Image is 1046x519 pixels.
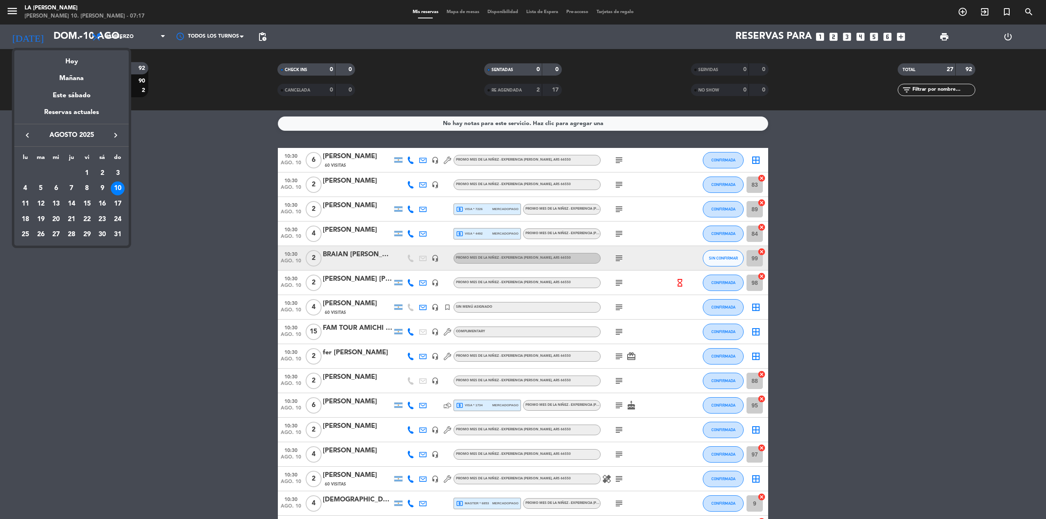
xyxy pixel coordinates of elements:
[95,166,110,181] td: 2 de agosto de 2025
[95,213,109,226] div: 23
[18,181,32,195] div: 4
[18,181,33,196] td: 4 de agosto de 2025
[18,166,79,181] td: AGO.
[110,153,125,166] th: domingo
[14,50,129,67] div: Hoy
[79,196,95,212] td: 15 de agosto de 2025
[14,107,129,124] div: Reservas actuales
[80,181,94,195] div: 8
[34,197,48,211] div: 12
[64,196,79,212] td: 14 de agosto de 2025
[48,153,64,166] th: miércoles
[64,212,79,227] td: 21 de agosto de 2025
[95,228,109,242] div: 30
[18,228,32,242] div: 25
[34,228,48,242] div: 26
[65,197,78,211] div: 14
[111,130,121,140] i: keyboard_arrow_right
[33,181,49,196] td: 5 de agosto de 2025
[22,130,32,140] i: keyboard_arrow_left
[110,181,125,196] td: 10 de agosto de 2025
[14,67,129,84] div: Mañana
[18,153,33,166] th: lunes
[110,227,125,242] td: 31 de agosto de 2025
[95,181,110,196] td: 9 de agosto de 2025
[33,153,49,166] th: martes
[33,212,49,227] td: 19 de agosto de 2025
[79,166,95,181] td: 1 de agosto de 2025
[111,181,125,195] div: 10
[18,196,33,212] td: 11 de agosto de 2025
[111,166,125,180] div: 3
[110,196,125,212] td: 17 de agosto de 2025
[95,212,110,227] td: 23 de agosto de 2025
[79,153,95,166] th: viernes
[64,181,79,196] td: 7 de agosto de 2025
[48,196,64,212] td: 13 de agosto de 2025
[48,212,64,227] td: 20 de agosto de 2025
[18,197,32,211] div: 11
[18,227,33,242] td: 25 de agosto de 2025
[65,181,78,195] div: 7
[110,166,125,181] td: 3 de agosto de 2025
[95,197,109,211] div: 16
[18,213,32,226] div: 18
[79,181,95,196] td: 8 de agosto de 2025
[80,213,94,226] div: 22
[80,197,94,211] div: 15
[64,227,79,242] td: 28 de agosto de 2025
[18,212,33,227] td: 18 de agosto de 2025
[80,166,94,180] div: 1
[49,213,63,226] div: 20
[95,153,110,166] th: sábado
[80,228,94,242] div: 29
[33,196,49,212] td: 12 de agosto de 2025
[111,228,125,242] div: 31
[49,228,63,242] div: 27
[95,166,109,180] div: 2
[33,227,49,242] td: 26 de agosto de 2025
[48,227,64,242] td: 27 de agosto de 2025
[95,196,110,212] td: 16 de agosto de 2025
[65,228,78,242] div: 28
[108,130,123,141] button: keyboard_arrow_right
[95,227,110,242] td: 30 de agosto de 2025
[34,213,48,226] div: 19
[110,212,125,227] td: 24 de agosto de 2025
[20,130,35,141] button: keyboard_arrow_left
[64,153,79,166] th: jueves
[95,181,109,195] div: 9
[35,130,108,141] span: agosto 2025
[34,181,48,195] div: 5
[14,84,129,107] div: Este sábado
[49,197,63,211] div: 13
[111,197,125,211] div: 17
[111,213,125,226] div: 24
[79,212,95,227] td: 22 de agosto de 2025
[48,181,64,196] td: 6 de agosto de 2025
[79,227,95,242] td: 29 de agosto de 2025
[65,213,78,226] div: 21
[49,181,63,195] div: 6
